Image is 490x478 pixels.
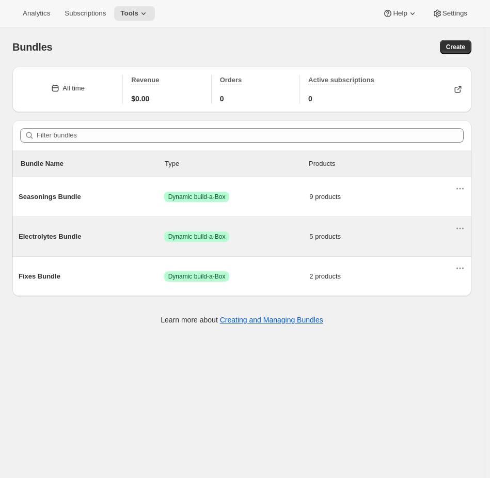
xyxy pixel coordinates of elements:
span: Help [393,9,407,18]
button: Help [376,6,423,21]
span: Create [446,43,465,51]
p: Learn more about [161,315,323,325]
button: Analytics [17,6,56,21]
span: Bundles [12,41,53,53]
button: Actions for Seasonings Bundle [453,181,467,196]
div: Products [309,159,453,169]
span: Orders [220,76,242,84]
button: Create [440,40,471,54]
span: Revenue [131,76,159,84]
button: Tools [114,6,155,21]
span: Subscriptions [65,9,106,18]
div: Type [165,159,309,169]
span: 0 [308,94,312,104]
span: Analytics [23,9,50,18]
button: Subscriptions [58,6,112,21]
a: Creating and Managing Bundles [220,316,323,324]
input: Filter bundles [37,128,464,143]
span: Tools [120,9,138,18]
span: 2 products [309,271,455,282]
span: Dynamic build-a-Box [168,193,226,201]
button: Actions for Electrolytes Bundle [453,221,467,236]
span: Seasonings Bundle [19,192,164,202]
button: Settings [426,6,473,21]
button: Actions for Fixes Bundle [453,261,467,275]
p: Bundle Name [21,159,165,169]
span: 5 products [309,232,455,242]
span: $0.00 [131,94,149,104]
div: All time [62,83,85,94]
span: Dynamic build-a-Box [168,272,226,281]
span: Dynamic build-a-Box [168,233,226,241]
span: Fixes Bundle [19,271,164,282]
span: Active subscriptions [308,76,374,84]
span: Electrolytes Bundle [19,232,164,242]
span: Settings [442,9,467,18]
span: 0 [220,94,224,104]
span: 9 products [309,192,455,202]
